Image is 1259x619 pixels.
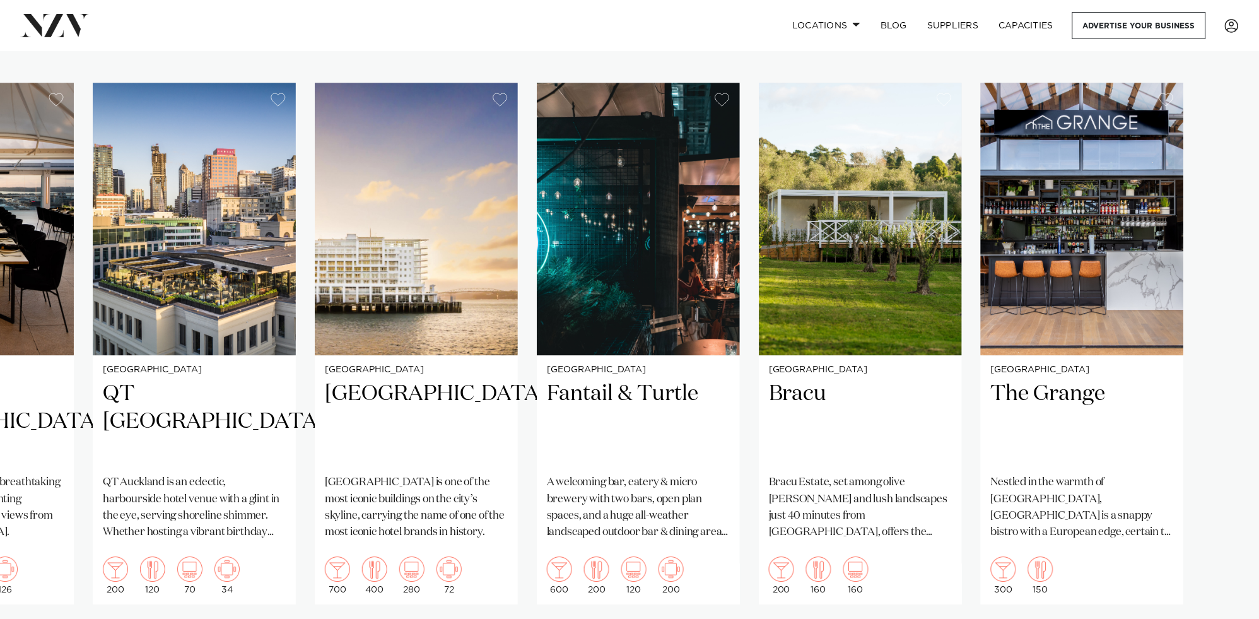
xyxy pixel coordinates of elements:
small: [GEOGRAPHIC_DATA] [103,365,286,375]
p: Bracu Estate, set among olive [PERSON_NAME] and lush landscapes just 40 minutes from [GEOGRAPHIC_... [769,475,952,541]
swiper-slide: 4 / 7 [315,83,518,604]
swiper-slide: 7 / 7 [981,83,1184,604]
img: dining.png [1028,557,1053,582]
small: [GEOGRAPHIC_DATA] [991,365,1174,375]
img: cocktail.png [769,557,794,582]
div: 160 [806,557,831,594]
div: 200 [769,557,794,594]
small: [GEOGRAPHIC_DATA] [325,365,508,375]
a: Capacities [989,12,1064,39]
img: dining.png [362,557,387,582]
swiper-slide: 6 / 7 [759,83,962,604]
a: [GEOGRAPHIC_DATA] [GEOGRAPHIC_DATA] [GEOGRAPHIC_DATA] is one of the most iconic buildings on the ... [315,83,518,604]
div: 200 [659,557,684,594]
a: [GEOGRAPHIC_DATA] QT [GEOGRAPHIC_DATA] QT Auckland is an eclectic, harbourside hotel venue with a... [93,83,296,604]
div: 70 [177,557,202,594]
swiper-slide: 3 / 7 [93,83,296,604]
img: cocktail.png [103,557,128,582]
a: SUPPLIERS [917,12,988,39]
a: [GEOGRAPHIC_DATA] Bracu Bracu Estate, set among olive [PERSON_NAME] and lush landscapes just 40 m... [759,83,962,604]
p: [GEOGRAPHIC_DATA] is one of the most iconic buildings on the city’s skyline, carrying the name of... [325,475,508,541]
a: Locations [782,12,870,39]
small: [GEOGRAPHIC_DATA] [547,365,730,375]
img: dining.png [806,557,831,582]
img: meeting.png [659,557,684,582]
img: meeting.png [436,557,462,582]
img: cocktail.png [325,557,350,582]
p: Nestled in the warmth of [GEOGRAPHIC_DATA], [GEOGRAPHIC_DATA] is a snappy bistro with a European ... [991,475,1174,541]
h2: QT [GEOGRAPHIC_DATA] [103,380,286,465]
div: 120 [140,557,165,594]
a: Advertise your business [1072,12,1206,39]
h2: Bracu [769,380,952,465]
div: 200 [103,557,128,594]
a: [GEOGRAPHIC_DATA] Fantail & Turtle A welcoming bar, eatery & micro brewery with two bars, open pl... [537,83,740,604]
div: 120 [621,557,647,594]
img: theatre.png [843,557,869,582]
img: theatre.png [177,557,202,582]
p: QT Auckland is an eclectic, harbourside hotel venue with a glint in the eye, serving shoreline sh... [103,475,286,541]
h2: [GEOGRAPHIC_DATA] [325,380,508,465]
div: 34 [214,557,240,594]
div: 400 [362,557,387,594]
div: 200 [584,557,609,594]
div: 150 [1028,557,1053,594]
small: [GEOGRAPHIC_DATA] [769,365,952,375]
swiper-slide: 5 / 7 [537,83,740,604]
a: [GEOGRAPHIC_DATA] The Grange Nestled in the warmth of [GEOGRAPHIC_DATA], [GEOGRAPHIC_DATA] is a s... [981,83,1184,604]
h2: The Grange [991,380,1174,465]
h2: Fantail & Turtle [547,380,730,465]
div: 700 [325,557,350,594]
img: theatre.png [399,557,425,582]
div: 160 [843,557,869,594]
img: dining.png [140,557,165,582]
div: 300 [991,557,1016,594]
img: theatre.png [621,557,647,582]
a: BLOG [870,12,917,39]
img: meeting.png [214,557,240,582]
img: cocktail.png [991,557,1016,582]
div: 72 [436,557,462,594]
p: A welcoming bar, eatery & micro brewery with two bars, open plan spaces, and a huge all-weather l... [547,475,730,541]
img: dining.png [584,557,609,582]
div: 280 [399,557,425,594]
img: nzv-logo.png [20,14,89,37]
div: 600 [547,557,572,594]
img: cocktail.png [547,557,572,582]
